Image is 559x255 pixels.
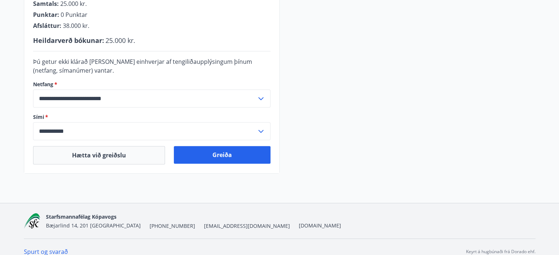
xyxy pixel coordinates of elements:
[105,36,135,45] span: 25.000 kr.
[150,222,195,230] span: [PHONE_NUMBER]
[63,22,89,30] span: 38.000 kr.
[33,81,270,88] label: Netfang
[46,222,141,229] span: Bæjarlind 14, 201 [GEOGRAPHIC_DATA]
[33,36,104,45] span: Heildarverð bókunar :
[46,213,117,220] span: Starfsmannafélag Kópavogs
[33,58,252,74] span: Þú getur ekki klárað [PERSON_NAME] einhverjar af tengiliðaupplýsingum þínum (netfang, símanúmer) ...
[33,146,165,164] button: Hætta við greiðslu
[174,146,270,164] button: Greiða
[204,222,290,230] span: [EMAIL_ADDRESS][DOMAIN_NAME]
[466,248,535,255] p: Keyrt á hugbúnaði frá Dorado ehf.
[33,22,61,30] span: Afsláttur :
[299,222,341,229] a: [DOMAIN_NAME]
[33,11,59,19] span: Punktar :
[33,113,270,121] label: Sími
[24,213,40,229] img: x5MjQkxwhnYn6YREZUTEa9Q4KsBUeQdWGts9Dj4O.png
[61,11,87,19] span: 0 Punktar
